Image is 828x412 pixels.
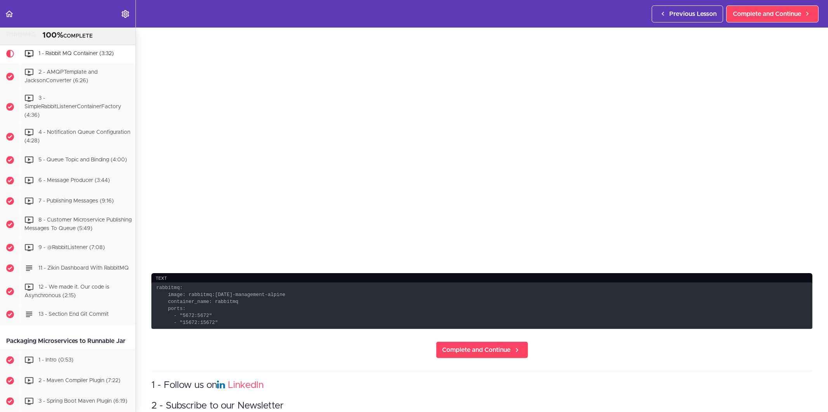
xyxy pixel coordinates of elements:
div: text [151,273,812,284]
div: COMPLETE [10,31,126,41]
span: 9 - @RabbitListener (7:08) [38,244,105,250]
span: 1 - Intro (0:53) [38,357,73,363]
span: 13 - Section End Git Commit [38,312,109,317]
span: 7 - Publishing Messages (9:16) [38,198,114,203]
svg: Back to course curriculum [5,9,14,19]
code: rabbitmq: image: rabbitmq:[DATE]-management-alpine container_name: rabbitmq ports: - "5672:5672" ... [151,282,812,329]
span: Previous Lesson [669,9,717,19]
span: 3 - Spring Boot Maven Plugin (6:19) [38,398,127,404]
span: Complete and Continue [443,345,511,355]
h3: 1 - Follow us on [151,379,812,392]
span: 11 - Zikin Dashboard With RabbitMQ [38,265,129,270]
span: 2 - Maven Compiler Plugin (7:22) [38,378,120,383]
span: 2 - AMQPTemplate and JacksonConverter (6:26) [24,69,97,84]
span: 3 - SimpleRabbitListenerContainerFactory (4:36) [24,95,121,118]
a: LinkedIn [228,381,264,390]
span: 5 - Queue Topic and Binding (4:00) [38,157,127,162]
span: Complete and Continue [733,9,801,19]
span: 6 - Message Producer (3:44) [38,177,110,183]
span: 12 - We made it. Our code is Asynchronous (2:15) [24,284,109,298]
span: 8 - Customer Microservice Publishing Messages To Queue (5:49) [24,217,132,231]
a: Complete and Continue [436,341,528,358]
svg: Settings Menu [121,9,130,19]
a: Complete and Continue [726,5,819,23]
span: 4 - Notification Queue Configuration (4:28) [24,130,130,144]
span: 100% [43,31,64,39]
a: Previous Lesson [652,5,723,23]
span: 1 - Rabbit MQ Container (3:32) [38,51,114,56]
